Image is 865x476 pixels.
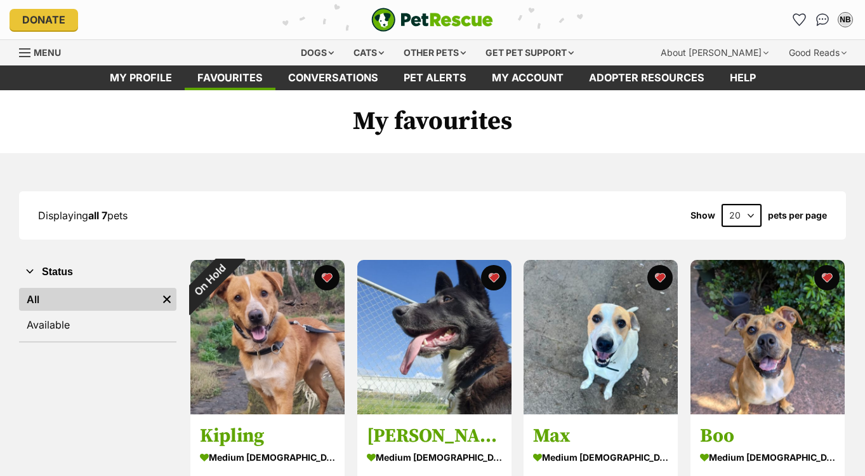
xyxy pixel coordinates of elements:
[700,448,835,466] div: medium [DEMOGRAPHIC_DATA] Dog
[185,65,275,90] a: Favourites
[835,10,855,30] button: My account
[315,265,340,290] button: favourite
[88,209,107,222] strong: all 7
[357,260,512,414] img: Clooney (66894)
[648,265,673,290] button: favourite
[275,65,391,90] a: conversations
[652,40,777,65] div: About [PERSON_NAME]
[10,9,78,31] a: Donate
[479,65,576,90] a: My account
[768,210,827,221] label: pets per page
[19,285,176,341] div: Status
[700,424,835,448] h3: Boo
[19,313,176,336] a: Available
[292,40,343,65] div: Dogs
[19,288,157,311] a: All
[789,10,810,30] a: Favourites
[367,424,502,448] h3: [PERSON_NAME] (66894)
[780,40,855,65] div: Good Reads
[481,265,506,290] button: favourite
[97,65,185,90] a: My profile
[533,424,668,448] h3: Max
[367,448,502,466] div: medium [DEMOGRAPHIC_DATA] Dog
[157,288,176,311] a: Remove filter
[371,8,493,32] img: logo-e224e6f780fb5917bec1dbf3a21bbac754714ae5b6737aabdf751b685950b380.svg
[391,65,479,90] a: Pet alerts
[816,13,829,26] img: chat-41dd97257d64d25036548639549fe6c8038ab92f7586957e7f3b1b290dea8141.svg
[717,65,769,90] a: Help
[175,244,246,315] div: On Hold
[371,8,493,32] a: PetRescue
[789,10,855,30] ul: Account quick links
[345,40,393,65] div: Cats
[690,210,715,221] span: Show
[190,260,345,414] img: Kipling
[812,10,833,30] a: Conversations
[19,264,176,280] button: Status
[19,40,70,63] a: Menu
[395,40,475,65] div: Other pets
[477,40,583,65] div: Get pet support
[190,405,345,418] a: On Hold
[839,13,852,26] div: NB
[576,65,717,90] a: Adopter resources
[34,47,61,58] span: Menu
[200,424,335,448] h3: Kipling
[524,260,678,414] img: Max
[690,260,845,414] img: Boo
[200,448,335,466] div: medium [DEMOGRAPHIC_DATA] Dog
[38,209,128,222] span: Displaying pets
[814,265,840,290] button: favourite
[533,448,668,466] div: medium [DEMOGRAPHIC_DATA] Dog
